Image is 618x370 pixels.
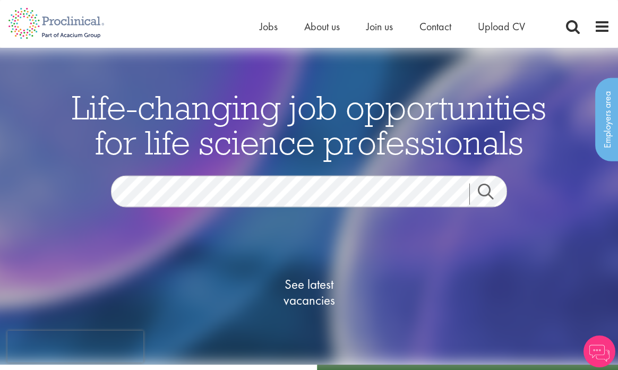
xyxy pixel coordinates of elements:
iframe: reCAPTCHA [7,331,143,363]
a: Job search submit button [469,184,515,205]
a: Contact [419,20,451,33]
a: About us [304,20,340,33]
a: Join us [366,20,393,33]
span: See latest vacancies [256,277,362,308]
img: Chatbot [583,335,615,367]
a: Upload CV [478,20,525,33]
a: See latestvacancies [256,234,362,351]
a: Jobs [260,20,278,33]
span: Life-changing job opportunities for life science professionals [72,86,546,164]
